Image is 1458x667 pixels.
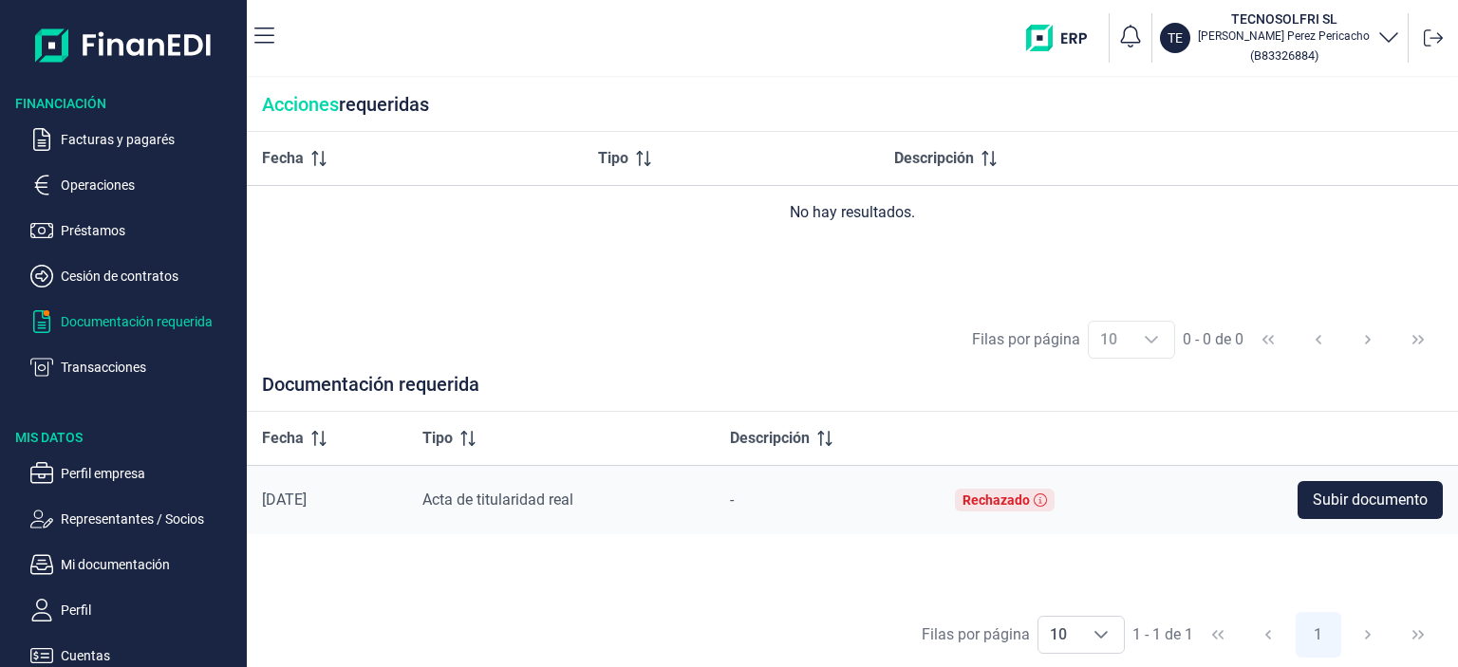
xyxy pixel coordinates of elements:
[61,310,239,333] p: Documentación requerida
[61,508,239,530] p: Representantes / Socios
[1183,332,1243,347] span: 0 - 0 de 0
[1026,25,1101,51] img: erp
[61,644,239,667] p: Cuentas
[1345,317,1391,362] button: Next Page
[1129,322,1174,358] div: Choose
[1345,612,1391,658] button: Next Page
[1168,28,1183,47] p: TE
[730,491,734,509] span: -
[247,373,1458,412] div: Documentación requerida
[1195,612,1241,658] button: First Page
[422,491,573,509] span: Acta de titularidad real
[1038,617,1078,653] span: 10
[30,553,239,576] button: Mi documentación
[61,462,239,485] p: Perfil empresa
[61,599,239,621] p: Perfil
[262,93,339,116] span: Acciones
[61,219,239,242] p: Préstamos
[1198,9,1370,28] h3: TECNOSOLFRI SL
[894,147,974,170] span: Descripción
[1078,617,1124,653] div: Choose
[61,174,239,196] p: Operaciones
[972,328,1080,351] div: Filas por página
[730,427,810,450] span: Descripción
[30,356,239,379] button: Transacciones
[1245,317,1291,362] button: First Page
[598,147,628,170] span: Tipo
[262,201,1443,224] div: No hay resultados.
[30,508,239,530] button: Representantes / Socios
[30,128,239,151] button: Facturas y pagarés
[30,599,239,621] button: Perfil
[1313,489,1428,511] span: Subir documento
[963,492,1030,508] div: Rechazado
[1395,612,1441,658] button: Last Page
[262,491,392,510] div: [DATE]
[1395,317,1441,362] button: Last Page
[922,623,1030,646] div: Filas por página
[262,147,304,170] span: Fecha
[1296,317,1341,362] button: Previous Page
[1132,627,1193,642] span: 1 - 1 de 1
[1250,48,1318,63] small: Copiar cif
[61,128,239,151] p: Facturas y pagarés
[30,644,239,667] button: Cuentas
[262,427,304,450] span: Fecha
[1298,481,1443,519] button: Subir documento
[30,219,239,242] button: Préstamos
[247,78,1458,132] div: requeridas
[35,15,213,75] img: Logo de aplicación
[61,265,239,287] p: Cesión de contratos
[61,553,239,576] p: Mi documentación
[1245,612,1291,658] button: Previous Page
[30,265,239,287] button: Cesión de contratos
[61,356,239,379] p: Transacciones
[30,174,239,196] button: Operaciones
[30,462,239,485] button: Perfil empresa
[1296,612,1341,658] button: Page 1
[1198,28,1370,44] p: [PERSON_NAME] Perez Pericacho
[30,310,239,333] button: Documentación requerida
[1160,9,1400,66] button: TETECNOSOLFRI SL[PERSON_NAME] Perez Pericacho(B83326884)
[422,427,453,450] span: Tipo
